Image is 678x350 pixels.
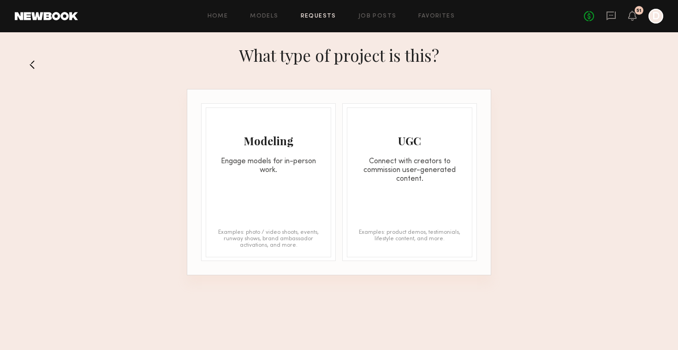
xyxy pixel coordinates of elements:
div: Modeling [206,133,331,148]
div: Examples: photo / video shoots, events, runway shows, brand ambassador activations, and more. [215,229,321,248]
div: UGC [347,133,472,148]
a: D [648,9,663,24]
div: 51 [636,8,642,13]
div: Connect with creators to commission user-generated content. [347,157,472,184]
a: Favorites [418,13,455,19]
div: Examples: product demos, testimonials, lifestyle content, and more. [357,229,463,248]
a: Models [250,13,278,19]
a: Requests [301,13,336,19]
h1: What type of project is this? [239,44,439,66]
a: Job Posts [358,13,397,19]
div: Engage models for in-person work. [206,157,331,175]
a: Home [208,13,228,19]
